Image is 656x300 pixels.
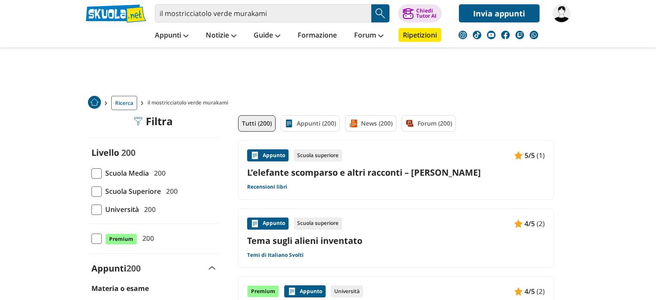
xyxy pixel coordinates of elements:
[530,31,538,39] img: WhatsApp
[473,31,481,39] img: tiktok
[294,218,342,230] div: Scuola superiore
[105,234,137,245] span: Premium
[247,149,289,161] div: Appunto
[345,115,396,132] a: News (200)
[91,147,119,158] label: Livello
[524,286,535,297] span: 4/5
[88,96,101,110] a: Home
[514,287,523,296] img: Appunti contenuto
[331,285,363,297] div: Università
[537,150,545,161] span: (1)
[102,204,139,215] span: Università
[134,115,173,127] div: Filtra
[295,28,339,44] a: Formazione
[204,28,239,44] a: Notizie
[284,285,326,297] div: Appunto
[88,96,101,109] img: Home
[121,147,135,158] span: 200
[251,28,282,44] a: Guide
[371,4,389,22] button: Search Button
[209,266,216,270] img: Apri e chiudi sezione
[281,115,340,132] a: Appunti (200)
[524,218,535,229] span: 4/5
[247,252,304,259] a: Temi di Italiano Svolti
[398,4,442,22] button: ChiediTutor AI
[155,4,371,22] input: Cerca appunti, riassunti o versioni
[247,285,279,297] div: Premium
[537,218,545,229] span: (2)
[285,119,293,128] img: Appunti filtro contenuto
[148,96,232,110] span: il mostricciatolo verde murakami
[111,96,137,110] a: Ricerca
[515,31,524,39] img: twitch
[238,115,276,132] a: Tutti (200)
[247,218,289,230] div: Appunto
[102,186,161,197] span: Scuola Superiore
[552,4,571,22] img: ermelindaflaccavento
[91,262,141,274] label: Appunti
[251,219,259,228] img: Appunti contenuto
[399,28,441,42] a: Ripetizioni
[139,233,154,244] span: 200
[126,262,141,274] span: 200
[487,31,496,39] img: youtube
[151,167,166,179] span: 200
[251,151,259,160] img: Appunti contenuto
[134,117,142,126] img: Filtra filtri mobile
[349,119,358,128] img: News filtro contenuto
[247,167,545,178] a: L’elefante scomparso e altri racconti – [PERSON_NAME]
[501,31,510,39] img: facebook
[91,284,149,293] label: Materia o esame
[459,4,540,22] a: Invia appunti
[288,287,296,296] img: Appunti contenuto
[247,183,287,190] a: Recensioni libri
[352,28,386,44] a: Forum
[402,115,456,132] a: Forum (200)
[141,204,156,215] span: 200
[514,219,523,228] img: Appunti contenuto
[153,28,191,44] a: Appunti
[294,149,342,161] div: Scuola superiore
[514,151,523,160] img: Appunti contenuto
[537,286,545,297] span: (2)
[102,167,149,179] span: Scuola Media
[247,235,545,246] a: Tema sugli alieni inventato
[524,150,535,161] span: 5/5
[416,8,436,19] div: Chiedi Tutor AI
[163,186,178,197] span: 200
[458,31,467,39] img: instagram
[374,7,387,20] img: Cerca appunti, riassunti o versioni
[405,119,414,128] img: Forum filtro contenuto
